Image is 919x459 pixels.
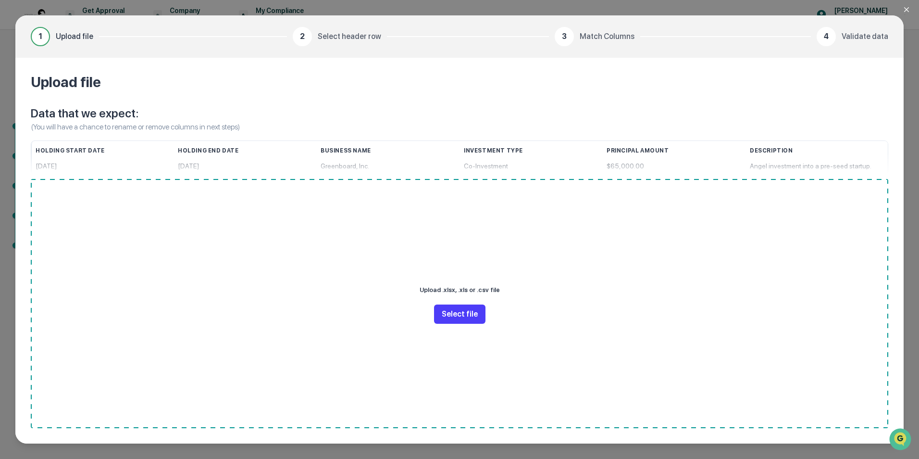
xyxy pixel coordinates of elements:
span: Pylon [96,163,116,170]
iframe: Open customer support [888,427,914,453]
div: Description [750,141,884,160]
p: (You will have a chance to rename or remove columns in next steps) [31,121,888,133]
div: [DATE] [36,158,170,175]
div: Holding Start Date [36,141,170,160]
h2: Upload file [31,73,888,90]
span: Validate data [842,31,888,42]
span: Select header row [318,31,381,42]
button: Start new chat [163,76,175,88]
span: Preclearance [19,121,62,131]
div: Principal Amount [607,141,742,160]
span: Upload file [56,31,93,42]
span: 2 [300,31,305,42]
div: Holding End Date [178,141,313,160]
span: 3 [562,31,567,42]
a: Powered byPylon [68,163,116,170]
div: We're available if you need us! [33,83,122,91]
span: 1 [38,31,42,42]
div: Business Name [321,141,456,160]
div: 🖐️ [10,122,17,130]
span: Match Columns [580,31,634,42]
p: Upload .xlsx, .xls or .csv file [420,283,500,297]
div: 🔎 [10,140,17,148]
div: Co-Investment [464,158,599,175]
div: 🗄️ [70,122,77,130]
img: 1746055101610-c473b297-6a78-478c-a979-82029cc54cd1 [10,74,27,91]
span: Data Lookup [19,140,61,149]
p: Data that we expect: [31,106,888,121]
div: Investment Type [464,141,599,160]
span: Attestations [79,121,119,131]
div: Start new chat [33,74,158,83]
button: Select file [434,305,485,324]
div: [DATE] [178,158,313,175]
div: Angel investment into a pre-seed startup. [750,158,884,175]
div: $65,000.00 [607,158,742,175]
span: 4 [824,31,829,42]
p: How can we help? [10,20,175,36]
a: 🗄️Attestations [66,117,123,135]
a: 🔎Data Lookup [6,136,64,153]
a: 🖐️Preclearance [6,117,66,135]
div: Greenboard, Inc. [321,158,456,175]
